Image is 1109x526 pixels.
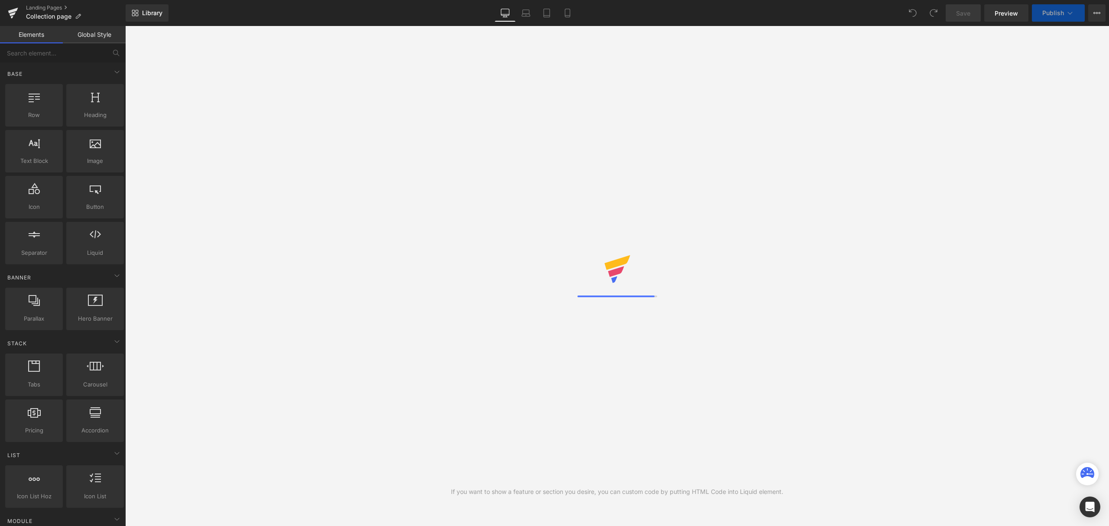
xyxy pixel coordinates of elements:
[8,380,60,389] span: Tabs
[8,314,60,323] span: Parallax
[6,273,32,282] span: Banner
[984,4,1028,22] a: Preview
[6,70,23,78] span: Base
[69,156,121,166] span: Image
[8,156,60,166] span: Text Block
[1042,10,1064,16] span: Publish
[69,492,121,501] span: Icon List
[8,426,60,435] span: Pricing
[26,13,71,20] span: Collection page
[6,451,21,459] span: List
[142,9,162,17] span: Library
[1088,4,1106,22] button: More
[69,380,121,389] span: Carousel
[925,4,942,22] button: Redo
[69,110,121,120] span: Heading
[63,26,126,43] a: Global Style
[557,4,578,22] a: Mobile
[451,487,783,497] div: If you want to show a feature or section you desire, you can custom code by putting HTML Code int...
[8,492,60,501] span: Icon List Hoz
[1080,497,1100,517] div: Open Intercom Messenger
[995,9,1018,18] span: Preview
[26,4,126,11] a: Landing Pages
[956,9,970,18] span: Save
[69,248,121,257] span: Liquid
[495,4,516,22] a: Desktop
[69,426,121,435] span: Accordion
[6,517,33,525] span: Module
[69,202,121,211] span: Button
[904,4,921,22] button: Undo
[8,110,60,120] span: Row
[69,314,121,323] span: Hero Banner
[126,4,169,22] a: New Library
[1032,4,1085,22] button: Publish
[8,202,60,211] span: Icon
[536,4,557,22] a: Tablet
[8,248,60,257] span: Separator
[6,339,28,347] span: Stack
[516,4,536,22] a: Laptop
